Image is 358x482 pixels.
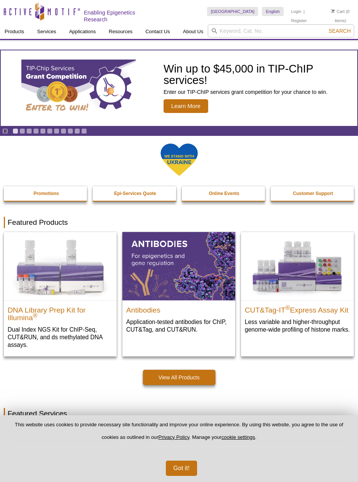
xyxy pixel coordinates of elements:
[54,128,59,134] a: Go to slide 7
[329,28,351,34] span: Search
[331,9,345,14] a: Cart
[21,60,136,117] img: TIP-ChIP Services Grant Competition
[327,7,354,25] li: (0 items)
[84,9,154,23] h2: Enabling Epigenetics Research
[241,232,354,300] img: CUT&Tag-IT® Express Assay Kit
[241,232,354,341] a: CUT&Tag-IT® Express Assay Kit CUT&Tag-IT®Express Assay Kit Less variable and higher-throughput ge...
[81,128,87,134] a: Go to slide 11
[326,27,353,34] button: Search
[1,50,357,126] a: TIP-ChIP Services Grant Competition Win up to $45,000 in TIP-ChIP services! Enter our TIP-ChIP se...
[61,128,66,134] a: Go to slide 8
[303,7,305,16] li: |
[143,370,215,385] a: View All Products
[104,24,137,39] a: Resources
[164,89,353,95] p: Enter our TIP-ChIP services grant competition for your chance to win.
[141,24,174,39] a: Contact Us
[293,191,333,196] strong: Customer Support
[331,9,335,13] img: Your Cart
[262,7,283,16] a: English
[122,232,235,300] img: All Antibodies
[4,186,88,201] a: Promotions
[286,305,290,311] sup: ®
[67,128,73,134] a: Go to slide 9
[222,434,255,440] button: cookie settings
[74,128,80,134] a: Go to slide 10
[4,408,354,419] h2: Featured Services
[33,128,39,134] a: Go to slide 4
[160,143,198,177] img: We Stand With Ukraine
[245,303,350,314] h2: CUT&Tag-IT Express Assay Kit
[19,128,25,134] a: Go to slide 2
[271,186,355,201] a: Customer Support
[208,24,354,37] input: Keyword, Cat. No.
[93,186,177,201] a: Epi-Services Quote
[178,24,208,39] a: About Us
[64,24,100,39] a: Applications
[34,191,59,196] strong: Promotions
[2,128,8,134] a: Toggle autoplay
[126,303,231,314] h2: Antibodies
[1,50,357,126] article: TIP-ChIP Services Grant Competition
[126,318,231,334] p: Application-tested antibodies for ChIP, CUT&Tag, and CUT&RUN.
[8,326,113,349] p: Dual Index NGS Kit for ChIP-Seq, CUT&RUN, and ds methylated DNA assays.
[13,128,18,134] a: Go to slide 1
[26,128,32,134] a: Go to slide 3
[32,24,61,39] a: Services
[291,9,302,14] a: Login
[291,18,307,23] a: Register
[4,217,354,228] h2: Featured Products
[158,434,189,440] a: Privacy Policy
[122,232,235,341] a: All Antibodies Antibodies Application-tested antibodies for ChIP, CUT&Tag, and CUT&RUN.
[12,421,346,447] p: This website uses cookies to provide necessary site functionality and improve your online experie...
[209,191,239,196] strong: Online Events
[40,128,46,134] a: Go to slide 5
[166,461,197,476] button: Got it!
[164,63,353,86] h2: Win up to $45,000 in TIP-ChIP services!
[33,312,37,319] sup: ®
[245,318,350,334] p: Less variable and higher-throughput genome-wide profiling of histone marks​.
[164,99,208,113] span: Learn More
[8,303,113,322] h2: DNA Library Prep Kit for Illumina
[182,186,266,201] a: Online Events
[114,191,156,196] strong: Epi-Services Quote
[4,232,117,356] a: DNA Library Prep Kit for Illumina DNA Library Prep Kit for Illumina® Dual Index NGS Kit for ChIP-...
[207,7,258,16] a: [GEOGRAPHIC_DATA]
[4,232,117,300] img: DNA Library Prep Kit for Illumina
[47,128,53,134] a: Go to slide 6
